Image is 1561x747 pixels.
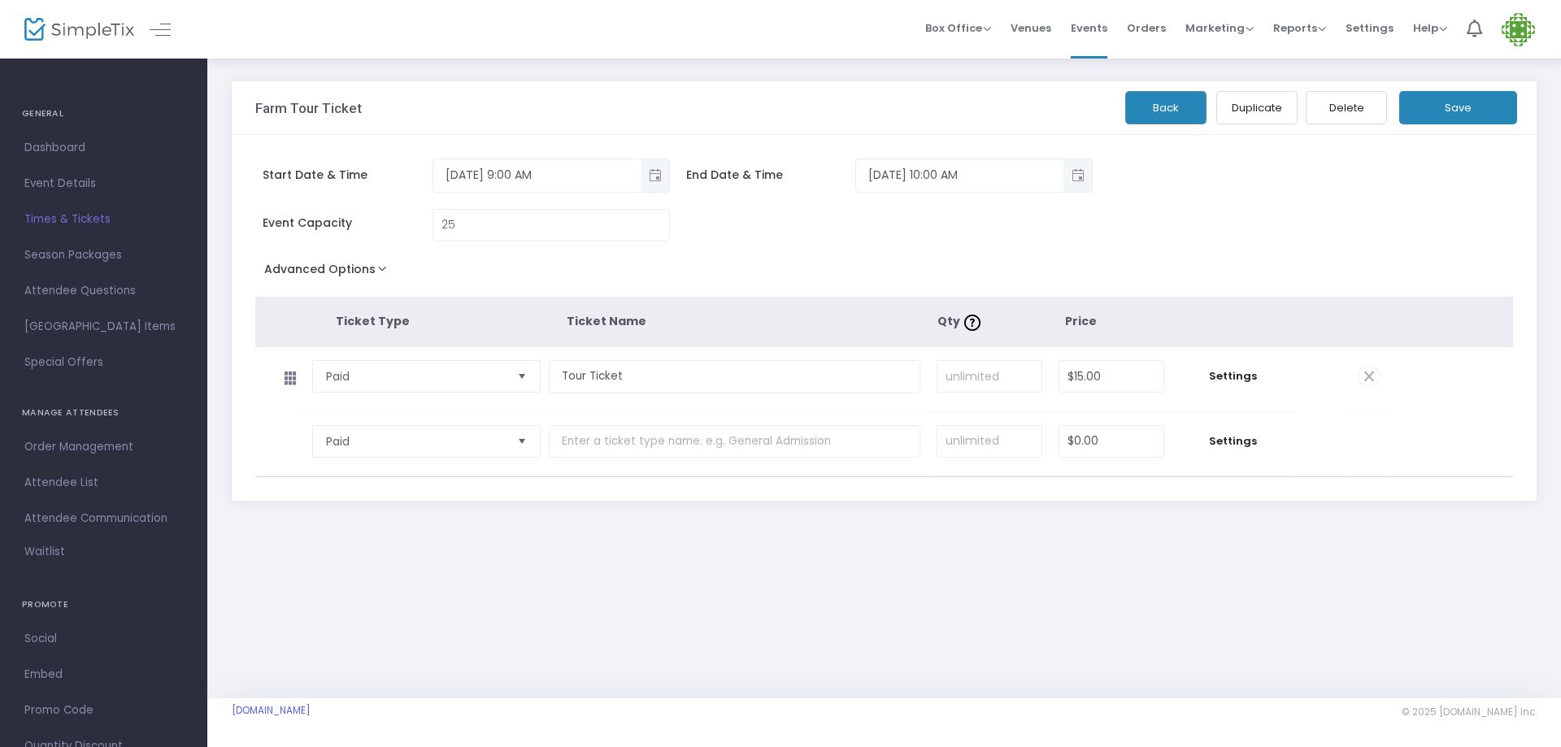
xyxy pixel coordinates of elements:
span: Event Capacity [263,215,433,232]
span: Paid [326,368,504,384]
span: End Date & Time [686,167,856,184]
input: Enter a ticket type name. e.g. General Admission [549,425,920,458]
span: Ticket Name [567,313,646,329]
input: unlimited [937,361,1041,392]
span: Settings [1181,368,1286,384]
button: Toggle popup [641,159,669,192]
h4: GENERAL [22,98,185,130]
span: Event Details [24,173,183,194]
button: Advanced Options [255,258,402,287]
span: Special Offers [24,352,183,373]
span: Qty [937,313,985,329]
button: Delete [1306,91,1387,124]
img: question-mark [964,315,981,331]
span: Box Office [925,20,991,36]
span: Paid [326,433,504,450]
input: Select date & time [856,162,1063,189]
button: Save [1399,91,1517,124]
span: Order Management [24,436,183,458]
h4: MANAGE ATTENDEES [22,397,185,429]
span: Settings [1346,7,1394,49]
button: Select [511,426,533,457]
span: Social [24,628,183,649]
button: Back [1125,91,1207,124]
span: Orders [1127,7,1166,49]
input: Price [1059,361,1163,392]
input: Price [1059,426,1163,457]
button: Toggle popup [1063,159,1092,192]
span: Venues [1011,7,1051,49]
span: [GEOGRAPHIC_DATA] Items [24,316,183,337]
span: Marketing [1185,20,1254,36]
span: Price [1065,313,1097,329]
button: Duplicate [1216,91,1298,124]
span: Attendee Questions [24,280,183,302]
h3: Farm Tour Ticket [255,100,362,116]
input: Select date & time [433,162,641,189]
span: Embed [24,664,183,685]
span: Help [1413,20,1447,36]
span: Attendee Communication [24,508,183,529]
span: Season Packages [24,245,183,266]
span: Attendee List [24,472,183,493]
a: [DOMAIN_NAME] [232,704,311,717]
button: Select [511,361,533,392]
h4: PROMOTE [22,588,185,621]
span: Dashboard [24,137,183,159]
span: Reports [1273,20,1326,36]
span: Events [1071,7,1107,49]
span: Times & Tickets [24,209,183,230]
span: Promo Code [24,700,183,721]
span: Ticket Type [336,313,410,329]
span: Waitlist [24,544,65,560]
span: Settings [1181,433,1286,450]
input: Enter a ticket type name. e.g. General Admission [549,360,920,393]
span: © 2025 [DOMAIN_NAME] Inc. [1402,706,1537,719]
input: unlimited [937,426,1041,457]
span: Start Date & Time [263,167,433,184]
